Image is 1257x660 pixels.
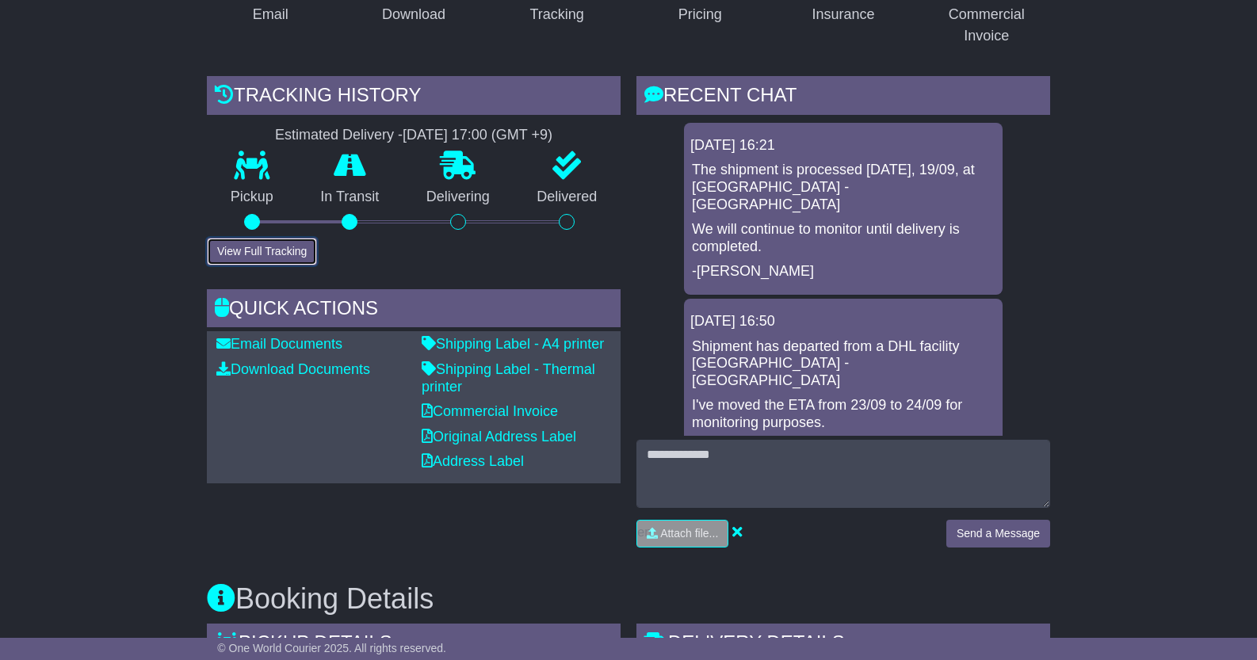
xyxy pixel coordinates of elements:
a: Commercial Invoice [422,403,558,419]
div: Tracking history [207,76,621,119]
p: I've moved the ETA from 23/09 to 24/09 for monitoring purposes. [692,397,995,431]
button: Send a Message [946,520,1050,547]
a: Address Label [422,453,524,469]
div: Tracking [530,4,584,25]
p: Shipment has departed from a DHL facility [GEOGRAPHIC_DATA] - [GEOGRAPHIC_DATA] [692,338,995,390]
div: Commercial Invoice [933,4,1040,47]
span: © One World Courier 2025. All rights reserved. [217,642,446,654]
p: The shipment is processed [DATE], 19/09, at [GEOGRAPHIC_DATA] - [GEOGRAPHIC_DATA] [692,162,995,213]
p: Delivered [514,189,621,206]
button: View Full Tracking [207,238,317,265]
div: Pricing [678,4,722,25]
a: Download Documents [216,361,370,377]
div: [DATE] 17:00 (GMT +9) [403,127,552,144]
div: Email [253,4,288,25]
p: -[PERSON_NAME] [692,263,995,280]
div: Estimated Delivery - [207,127,621,144]
p: Delivering [403,189,514,206]
p: In Transit [297,189,403,206]
div: RECENT CHAT [636,76,1050,119]
a: Shipping Label - Thermal printer [422,361,595,395]
div: Insurance [812,4,874,25]
div: [DATE] 16:50 [690,313,996,330]
h3: Booking Details [207,583,1050,615]
div: Download [382,4,445,25]
div: Quick Actions [207,289,621,332]
p: We will continue to monitor until delivery is completed. [692,221,995,255]
a: Email Documents [216,336,342,352]
div: [DATE] 16:21 [690,137,996,155]
a: Original Address Label [422,429,576,444]
a: Shipping Label - A4 printer [422,336,604,352]
p: Pickup [207,189,297,206]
